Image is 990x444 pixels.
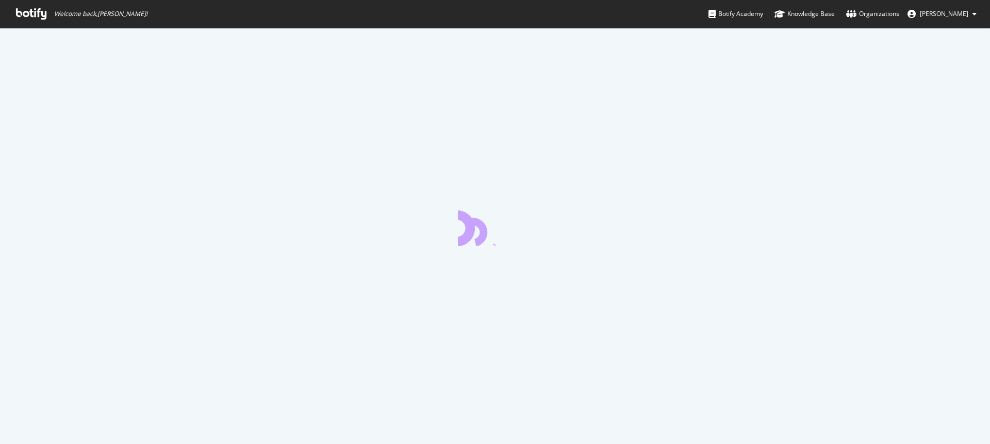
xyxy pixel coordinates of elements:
[899,6,985,22] button: [PERSON_NAME]
[54,10,147,18] span: Welcome back, [PERSON_NAME] !
[846,9,899,19] div: Organizations
[458,209,532,246] div: animation
[920,9,968,18] span: Kruse Andreas
[708,9,763,19] div: Botify Academy
[774,9,835,19] div: Knowledge Base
